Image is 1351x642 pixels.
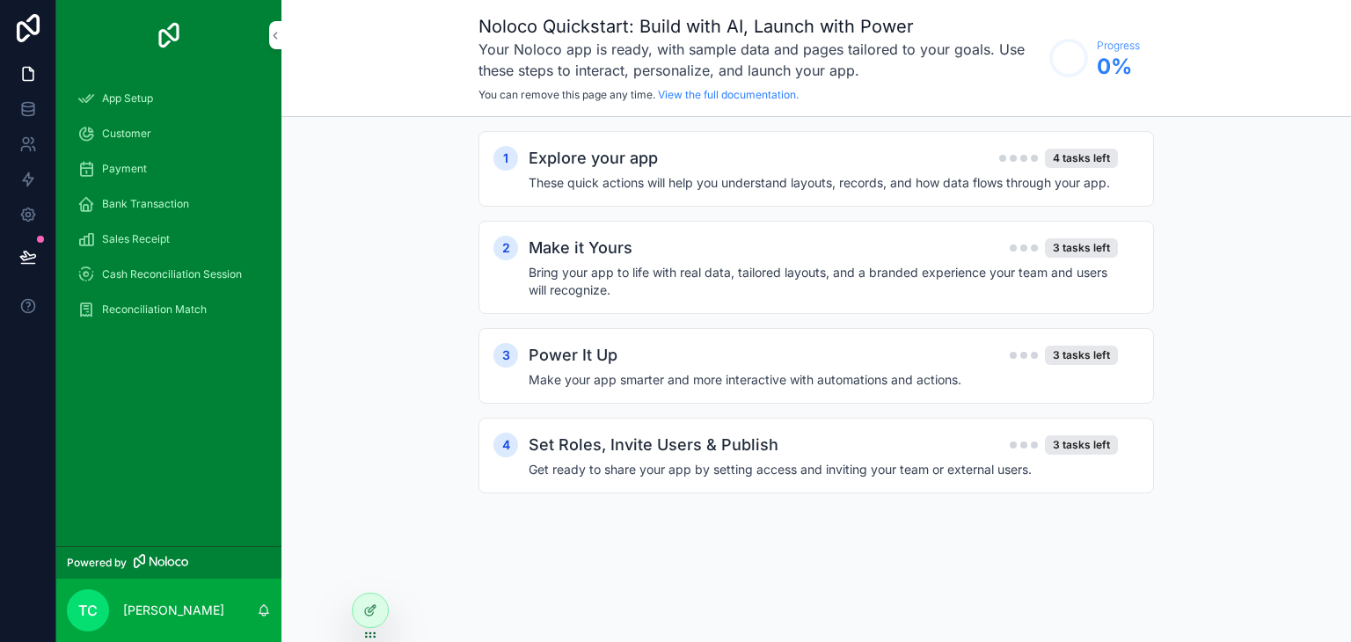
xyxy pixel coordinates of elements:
a: Bank Transaction [67,188,271,220]
p: [PERSON_NAME] [123,602,224,619]
a: View the full documentation. [658,88,799,101]
span: Cash Reconciliation Session [102,267,242,281]
a: Reconciliation Match [67,294,271,325]
h1: Noloco Quickstart: Build with AI, Launch with Power [478,14,1041,39]
span: Customer [102,127,151,141]
a: Customer [67,118,271,150]
a: Cash Reconciliation Session [67,259,271,290]
a: App Setup [67,83,271,114]
span: You can remove this page any time. [478,88,655,101]
span: TC [78,600,98,621]
a: Sales Receipt [67,223,271,255]
img: App logo [155,21,183,49]
span: Progress [1097,39,1140,53]
a: Payment [67,153,271,185]
span: Sales Receipt [102,232,170,246]
a: Powered by [56,546,281,579]
h3: Your Noloco app is ready, with sample data and pages tailored to your goals. Use these steps to i... [478,39,1041,81]
span: 0 % [1097,53,1140,81]
span: Bank Transaction [102,197,189,211]
span: Reconciliation Match [102,303,207,317]
span: App Setup [102,91,153,106]
span: Payment [102,162,147,176]
div: scrollable content [56,70,281,348]
span: Powered by [67,556,127,570]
